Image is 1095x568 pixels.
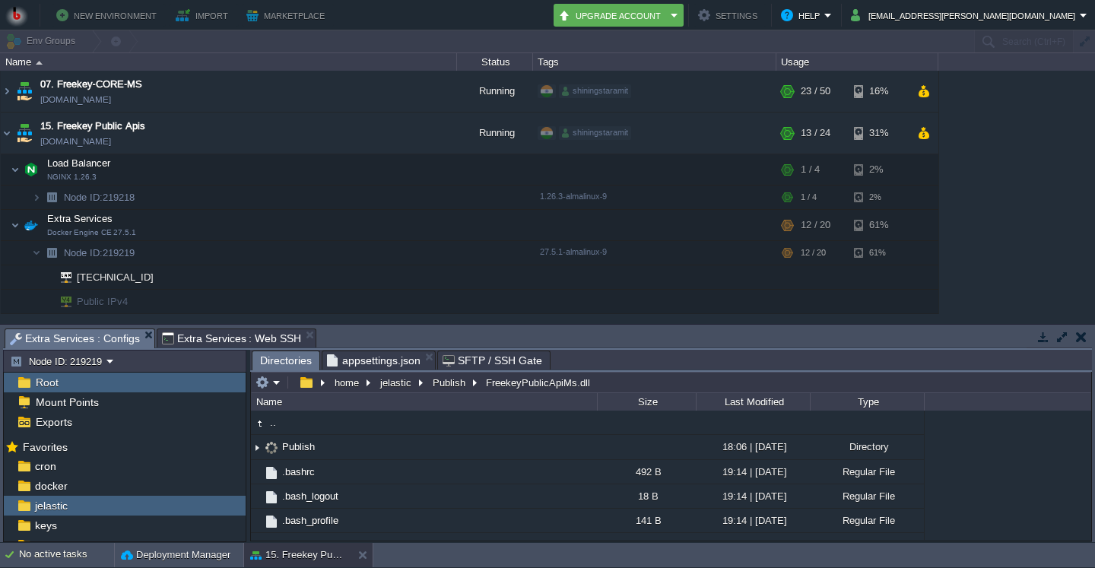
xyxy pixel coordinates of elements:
button: Deployment Manager [121,547,230,563]
div: Running [457,71,533,112]
span: Load Balancer [46,157,113,170]
div: 61% [854,210,903,240]
div: Regular File [810,460,924,484]
img: AMDAwAAAACH5BAEAAAAALAAAAAABAAEAAAICRAEAOw== [1,113,13,154]
img: AMDAwAAAACH5BAEAAAAALAAAAAABAAEAAAICRAEAOw== [251,484,263,508]
img: AMDAwAAAACH5BAEAAAAALAAAAAABAAEAAAICRAEAOw== [21,154,42,185]
span: 15. Freekey Public Apis [40,119,145,134]
img: AMDAwAAAACH5BAEAAAAALAAAAAABAAEAAAICRAEAOw== [251,436,263,459]
button: home [332,376,363,389]
div: 18 B [597,484,696,508]
a: docker [32,479,70,493]
button: Upgrade Account [558,6,666,24]
div: FreekeyPublicApiMs.dll [482,376,590,389]
div: 1 / 4 [801,186,817,209]
button: 15. Freekey Public Apis [250,547,346,563]
div: 2% [854,154,903,185]
img: AMDAwAAAACH5BAEAAAAALAAAAAABAAEAAAICRAEAOw== [36,61,43,65]
span: Node ID: [64,192,103,203]
li: /home/jelastic/Publish/appsettings.json [322,351,436,370]
div: Tags [534,53,776,71]
a: 07. Freekey-CORE-MS [40,77,142,92]
a: Load BalancerNGINX 1.26.3 [46,157,113,169]
a: Root [33,376,61,389]
span: Favorites [20,440,70,454]
div: Status [458,53,532,71]
span: Extra Services : Configs [10,329,140,348]
img: AMDAwAAAACH5BAEAAAAALAAAAAABAAEAAAICRAEAOw== [32,186,41,209]
span: NGINX 1.26.3 [47,173,97,182]
a: .bash_profile [280,514,341,527]
a: [TECHNICAL_ID] [75,271,156,283]
img: AMDAwAAAACH5BAEAAAAALAAAAAABAAEAAAICRAEAOw== [50,265,71,289]
div: Regular File [810,533,924,557]
span: 219218 [62,191,137,204]
a: dockerfile [280,538,327,551]
span: appsettings.json [327,351,421,370]
div: Last Modified [697,393,810,411]
img: AMDAwAAAACH5BAEAAAAALAAAAAABAAEAAAICRAEAOw== [32,241,41,265]
a: Public IPv4 [75,296,130,307]
div: 13:23 | [DATE] [696,533,810,557]
a: Exports [33,415,75,429]
img: AMDAwAAAACH5BAEAAAAALAAAAAABAAEAAAICRAEAOw== [263,513,280,530]
a: jelastic [32,499,70,512]
a: .bashrc [280,465,317,478]
button: [EMAIL_ADDRESS][PERSON_NAME][DOMAIN_NAME] [851,6,1080,24]
a: Extra ServicesDocker Engine CE 27.5.1 [46,213,115,224]
a: root [32,538,56,552]
a: Publish [280,440,317,453]
div: 19:14 | [DATE] [696,509,810,532]
div: Name [2,53,456,71]
img: AMDAwAAAACH5BAEAAAAALAAAAAABAAEAAAICRAEAOw== [14,71,35,112]
div: 13 / 24 [801,113,830,154]
a: Favorites [20,441,70,453]
img: AMDAwAAAACH5BAEAAAAALAAAAAABAAEAAAICRAEAOw== [263,465,280,481]
img: AMDAwAAAACH5BAEAAAAALAAAAAABAAEAAAICRAEAOw== [263,439,280,456]
span: SFTP / SSH Gate [443,351,542,370]
div: Running [457,113,533,154]
img: AMDAwAAAACH5BAEAAAAALAAAAAABAAEAAAICRAEAOw== [41,241,62,265]
span: Docker Engine CE 27.5.1 [47,228,136,237]
img: AMDAwAAAACH5BAEAAAAALAAAAAABAAEAAAICRAEAOw== [263,538,280,554]
span: 1.26.3-almalinux-9 [540,192,607,201]
div: Name [252,393,597,411]
div: shiningstaramit [559,126,631,140]
button: Import [176,6,233,24]
input: Click to enter the path [251,372,1091,393]
button: Settings [698,6,762,24]
a: [DOMAIN_NAME] [40,134,111,149]
div: 12 / 20 [801,241,826,265]
div: Directory [810,435,924,459]
div: 19:14 | [DATE] [696,484,810,508]
img: AMDAwAAAACH5BAEAAAAALAAAAAABAAEAAAICRAEAOw== [41,186,62,209]
button: Publish [430,376,469,389]
div: shiningstaramit [559,84,631,98]
div: Size [598,393,696,411]
div: 1 / 4 [801,154,820,185]
div: Type [811,393,924,411]
a: keys [32,519,59,532]
span: Public IPv4 [75,290,130,313]
span: 27.5.1-almalinux-9 [540,247,607,256]
a: .bash_logout [280,490,341,503]
div: 376 B [597,533,696,557]
img: AMDAwAAAACH5BAEAAAAALAAAAAABAAEAAAICRAEAOw== [251,533,263,557]
div: 2% [854,186,903,209]
img: AMDAwAAAACH5BAEAAAAALAAAAAABAAEAAAICRAEAOw== [50,290,71,313]
div: 12 / 20 [801,210,830,240]
span: Extra Services [46,212,115,225]
div: 19:14 | [DATE] [696,460,810,484]
div: Usage [777,53,938,71]
div: 23 / 50 [801,71,830,112]
a: Mount Points [33,395,101,409]
div: 492 B [597,460,696,484]
button: New Environment [56,6,161,24]
a: .. [268,416,278,429]
span: Directories [260,351,312,370]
